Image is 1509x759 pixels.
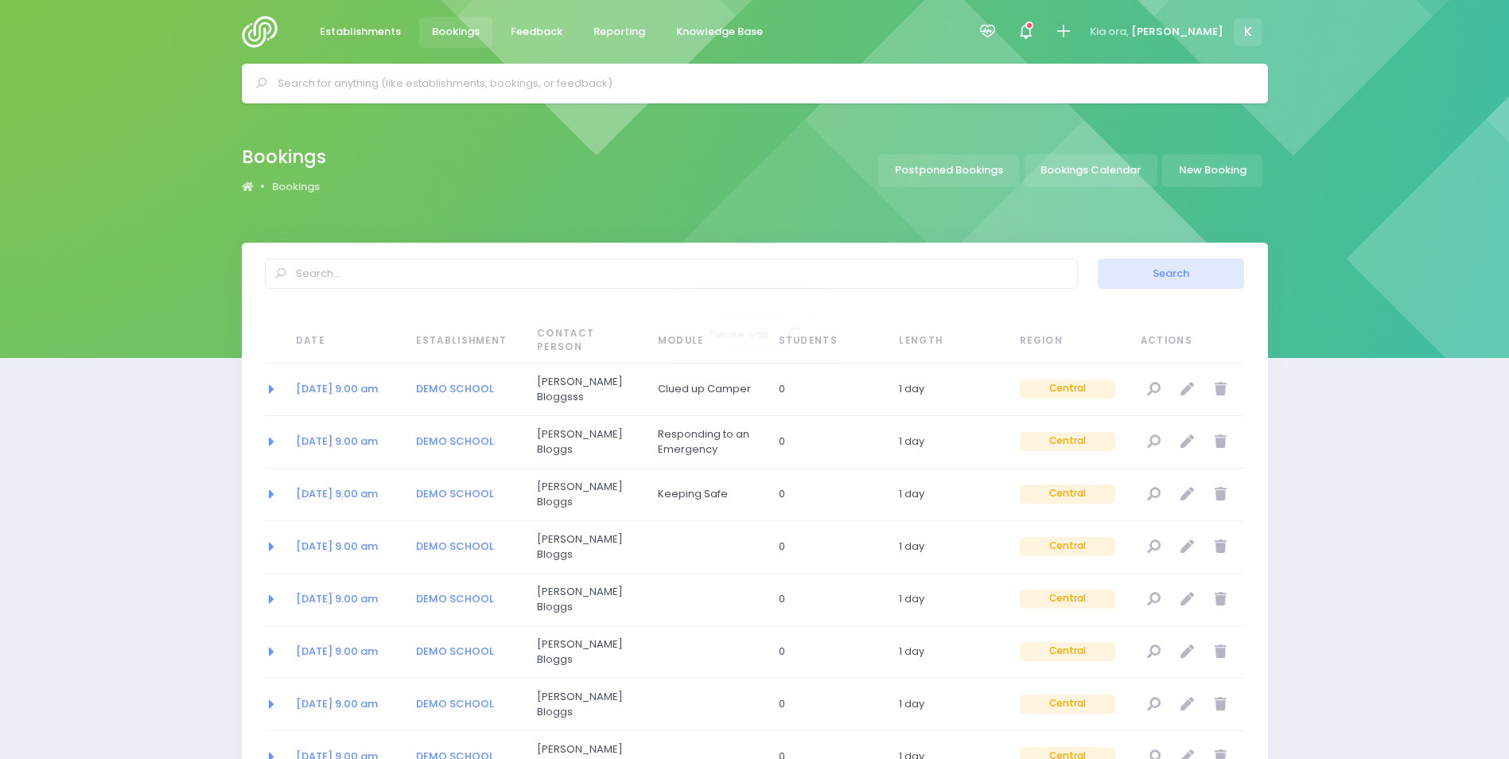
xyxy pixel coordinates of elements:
[265,259,1078,289] input: Search...
[663,17,776,48] a: Knowledge Base
[1162,154,1262,187] a: New Booking
[1025,154,1157,187] a: Bookings Calendar
[419,17,493,48] a: Bookings
[676,24,763,40] span: Knowledge Base
[242,146,326,168] h2: Bookings
[1234,18,1262,46] span: K
[307,17,414,48] a: Establishments
[1098,259,1244,289] button: Search
[432,24,480,40] span: Bookings
[581,17,659,48] a: Reporting
[272,179,320,195] a: Bookings
[878,154,1019,187] a: Postponed Bookings
[320,24,401,40] span: Establishments
[1131,24,1223,40] span: [PERSON_NAME]
[278,72,1246,95] input: Search for anything (like establishments, bookings, or feedback)
[697,319,788,350] span: Please wait...
[593,24,645,40] span: Reporting
[511,24,562,40] span: Feedback
[498,17,576,48] a: Feedback
[1090,24,1129,40] span: Kia ora,
[242,16,287,48] img: Logo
